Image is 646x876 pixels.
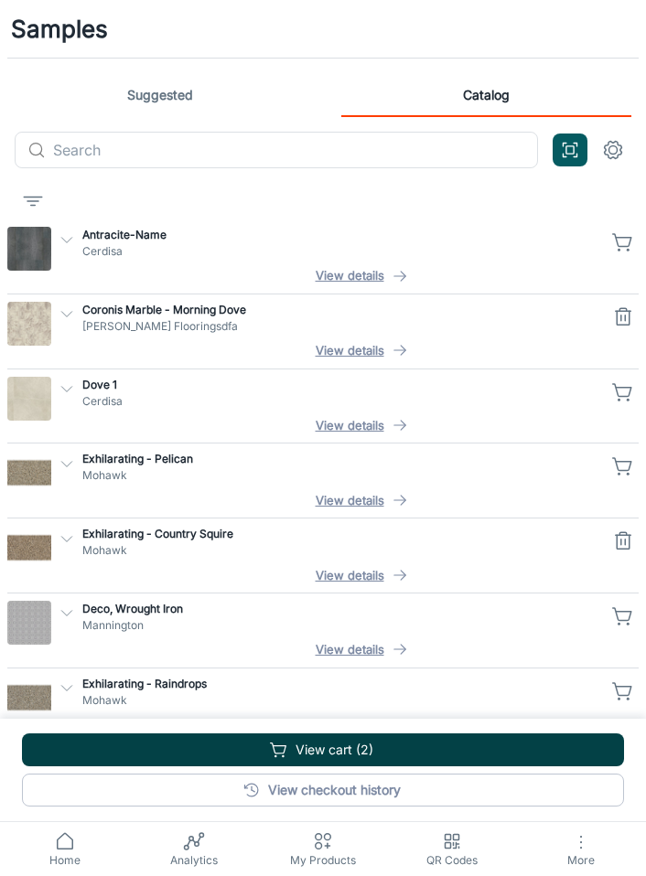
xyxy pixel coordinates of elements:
span: My Products [269,852,376,869]
h1: Samples [11,11,108,47]
input: Search [53,132,538,168]
button: More [517,822,646,876]
button: View details [82,639,639,659]
span: Analytics [140,852,247,869]
img: Dove 1 [7,377,51,421]
img: Exhilarating - Pelican [7,451,51,495]
button: View details [82,490,639,510]
button: Open QR code scanner [553,134,587,166]
p: Cerdisa [82,393,600,410]
a: Catalog [341,73,631,117]
p: Exhilarating - Pelican [82,451,600,467]
a: Suggested [15,73,305,117]
span: More [528,853,635,867]
a: View checkout history [22,774,624,807]
button: View details [82,565,639,585]
button: settings [595,132,631,168]
a: QR Codes [388,822,517,876]
a: Analytics [129,822,258,876]
button: View cart (2) [22,733,624,766]
p: Coronis Marble - Morning Dove [82,302,600,318]
p: Mohawk [82,467,600,484]
p: Mohawk [82,542,600,559]
img: Deco, Wrought Iron [7,601,51,645]
img: Exhilarating - Country Squire [7,526,51,570]
p: Mohawk [82,692,600,709]
p: Mannington [82,617,600,634]
p: Cerdisa [82,243,600,260]
p: Antracite-Name [82,227,600,243]
span: QR Codes [399,852,506,869]
p: Dove 1 [82,377,600,393]
button: View details [82,340,639,360]
img: Antracite-Name [7,227,51,271]
button: filter [15,183,51,219]
button: View details [82,415,639,435]
span: Filters [15,190,51,208]
p: Deco, Wrought Iron [82,601,600,617]
p: [PERSON_NAME] Flooringsdfa [82,318,600,335]
span: Home [11,852,118,869]
img: Exhilarating - Raindrops [7,676,51,720]
a: My Products [258,822,387,876]
button: View details [82,714,639,734]
img: Coronis Marble - Morning Dove [7,302,51,346]
p: Exhilarating - Raindrops [82,676,600,692]
button: View details [82,265,639,285]
p: Exhilarating - Country Squire [82,526,600,542]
